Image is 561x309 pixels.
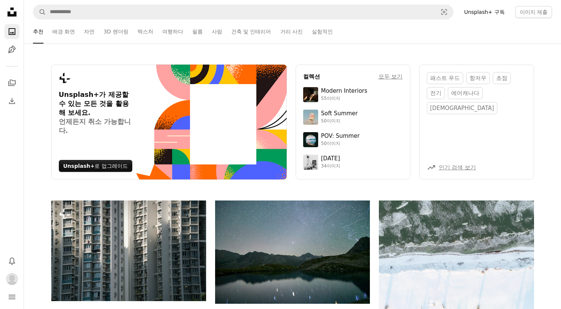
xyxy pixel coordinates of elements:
[4,75,19,90] a: 컬렉션
[321,133,360,140] div: POV: Summer
[303,132,403,147] a: POV: Summer50이미지
[63,163,95,169] strong: Unsplash+
[280,20,303,44] a: 거리 사진
[515,6,552,18] button: 이미지 제출
[303,87,318,102] img: premium_photo-1747189286942-bc91257a2e39
[138,20,153,44] a: 텍스처
[59,160,132,172] div: 로 업그레이드
[321,155,340,163] div: [DATE]
[459,6,509,18] a: Unsplash+ 구독
[4,93,19,109] a: 다운로드 내역
[231,20,271,44] a: 건축 및 인테리어
[303,110,403,125] a: Soft Summer50이미지
[378,72,403,81] a: 모두 보기
[103,20,128,44] a: 3D 렌더링
[192,20,203,44] a: 필름
[427,72,464,84] a: 패스트 푸드
[215,200,370,304] img: 잔잔한 산호수 위의 밤하늘
[4,289,19,304] button: 메뉴
[312,20,333,44] a: 실험적인
[33,5,46,19] button: Unsplash 검색
[215,249,370,255] a: 잔잔한 산호수 위의 밤하늘
[321,141,360,147] div: 50이미지
[321,96,368,102] div: 55이미지
[427,102,498,114] a: [DEMOGRAPHIC_DATA]
[303,155,318,170] img: photo-1682590564399-95f0109652fe
[321,163,340,169] div: 34이미지
[51,247,206,254] a: 많은 창문과 발코니가 있는 고층 아파트 건물.
[52,20,75,44] a: 배경 화면
[321,110,358,118] div: Soft Summer
[51,65,287,179] a: Unsplash+가 제공할 수 있는 모든 것을 활용해 보세요.언제든지 취소 가능합니다.Unsplash+로 업그레이드
[33,5,453,20] form: 사이트 전체에서 이미지 찾기
[84,20,94,44] a: 자연
[303,72,320,81] h4: 컬렉션
[212,20,222,44] a: 사람
[321,118,358,124] div: 50이미지
[162,20,183,44] a: 여행하다
[51,200,206,301] img: 많은 창문과 발코니가 있는 고층 아파트 건물.
[59,117,136,135] span: 언제든지 취소 가능합니다.
[4,24,19,39] a: 사진
[4,42,19,57] a: 일러스트
[427,87,445,99] a: 전기
[439,164,476,171] a: 인기 검색 보기
[448,87,483,99] a: 에어캐나다
[493,72,511,84] a: 초점
[303,155,403,170] a: [DATE]34이미지
[303,87,403,102] a: Modern Interiors55이미지
[303,132,318,147] img: premium_photo-1753820185677-ab78a372b033
[379,255,534,262] a: 얼어붙은 물이 있는 눈 덮인 풍경
[4,271,19,286] button: 프로필
[303,110,318,125] img: premium_photo-1749544311043-3a6a0c8d54af
[4,253,19,268] button: 알림
[466,72,490,84] a: 항저우
[59,90,136,135] h3: Unsplash+가 제공할 수 있는 모든 것을 활용해 보세요.
[6,273,18,285] img: 사용자 Junyoung Yang의 아바타
[321,87,368,95] div: Modern Interiors
[435,5,453,19] button: 시각적 검색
